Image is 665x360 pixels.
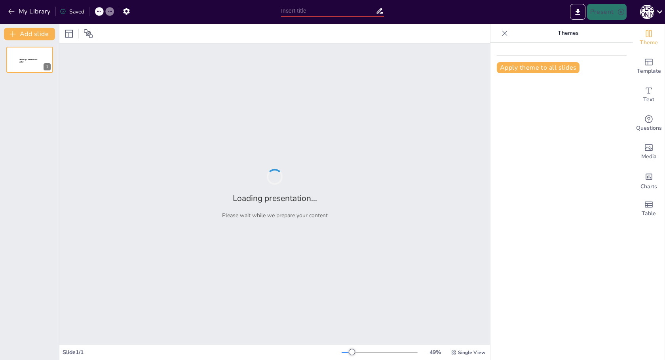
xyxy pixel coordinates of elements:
div: Layout [63,27,75,40]
span: Sendsteps presentation editor [19,59,37,63]
button: Apply theme to all slides [497,62,579,73]
div: Slide 1 / 1 [63,349,342,356]
div: 1 [44,63,51,70]
input: Insert title [281,5,376,17]
div: Saved [60,8,84,15]
span: Template [637,67,661,76]
div: К [PERSON_NAME] [640,5,654,19]
span: Table [642,209,656,218]
div: Get real-time input from your audience [633,109,665,138]
button: Present [587,4,627,20]
span: Questions [636,124,662,133]
span: Single View [458,349,485,356]
span: Theme [640,38,658,47]
button: К [PERSON_NAME] [640,4,654,20]
button: My Library [6,5,54,18]
div: Add ready made slides [633,52,665,81]
div: Add text boxes [633,81,665,109]
div: Change the overall theme [633,24,665,52]
span: Position [84,29,93,38]
span: Charts [640,182,657,191]
p: Themes [511,24,625,43]
div: 49 % [426,349,445,356]
button: Export to PowerPoint [570,4,585,20]
div: 1 [6,47,53,73]
h2: Loading presentation... [233,193,317,204]
span: Media [641,152,657,161]
div: Add charts and graphs [633,166,665,195]
button: Add slide [4,28,55,40]
p: Please wait while we prepare your content [222,212,328,219]
span: Text [643,95,654,104]
div: Add images, graphics, shapes or video [633,138,665,166]
div: Add a table [633,195,665,223]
